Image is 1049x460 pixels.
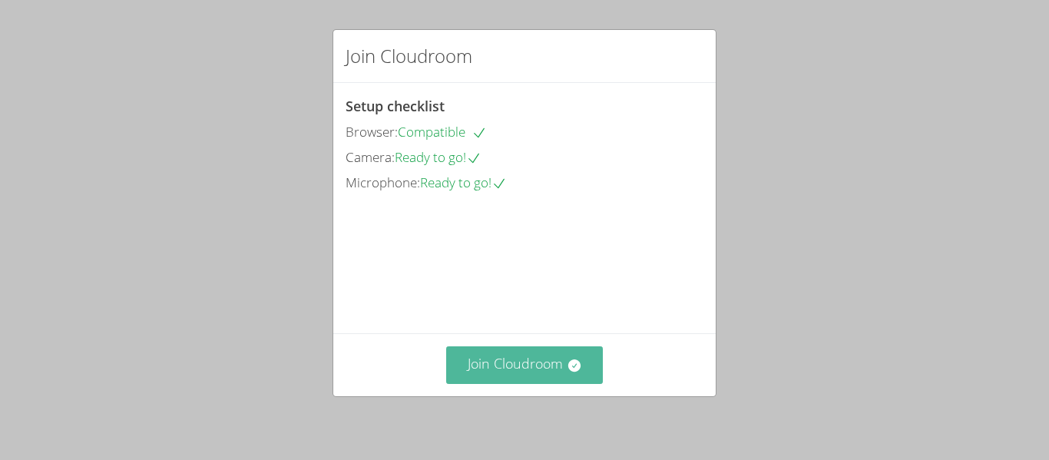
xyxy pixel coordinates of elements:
span: Compatible [398,123,487,141]
span: Microphone: [346,174,420,191]
span: Browser: [346,123,398,141]
span: Camera: [346,148,395,166]
span: Setup checklist [346,97,445,115]
span: Ready to go! [395,148,481,166]
h2: Join Cloudroom [346,42,472,70]
button: Join Cloudroom [446,346,604,384]
span: Ready to go! [420,174,507,191]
